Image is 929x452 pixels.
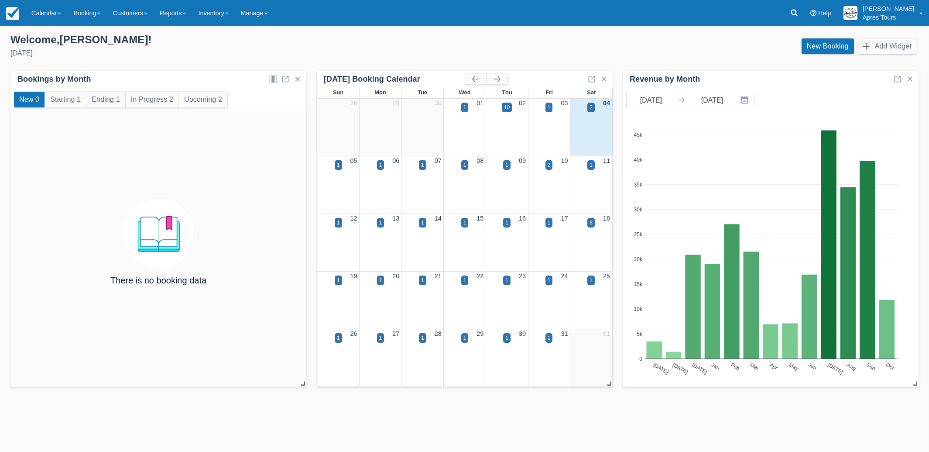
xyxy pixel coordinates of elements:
span: Sat [587,89,596,96]
a: 31 [561,330,568,337]
div: 1 [379,219,382,227]
a: 14 [435,215,442,222]
a: 29 [476,330,483,337]
img: booking.png [123,199,193,269]
a: 06 [392,157,399,164]
a: 26 [350,330,357,337]
span: Tue [418,89,427,96]
a: 18 [603,215,610,222]
div: [DATE] [10,48,458,59]
div: Bookings by Month [17,74,91,84]
span: Mon [374,89,386,96]
button: Interact with the calendar and add the check-in date for your trip. [737,92,754,108]
div: 1 [505,276,508,284]
a: 05 [350,157,357,164]
div: [DATE] Booking Calendar [324,74,465,84]
button: New 0 [14,92,45,107]
a: 15 [476,215,483,222]
span: Fri [545,89,553,96]
div: 1 [337,276,340,284]
a: 02 [519,100,526,107]
div: 2 [590,104,593,111]
span: Sun [333,89,343,96]
div: 1 [421,219,424,227]
img: A1 [843,6,857,20]
div: 1 [379,161,382,169]
a: 30 [435,100,442,107]
div: 1 [379,276,382,284]
a: 28 [350,100,357,107]
span: Help [818,10,831,17]
div: 1 [421,276,424,284]
div: 1 [463,104,466,111]
a: 23 [519,273,526,279]
div: Welcome , [PERSON_NAME] ! [10,33,458,46]
span: Wed [459,89,470,96]
button: Upcoming 2 [179,92,227,107]
a: 21 [435,273,442,279]
button: In Progress 2 [126,92,178,107]
a: 22 [476,273,483,279]
div: 1 [463,161,466,169]
a: 25 [603,273,610,279]
div: 1 [379,334,382,342]
button: Add Widget [857,38,917,54]
div: 1 [337,161,340,169]
input: Start Date [627,92,675,108]
a: 10 [561,157,568,164]
div: 1 [421,161,424,169]
div: 1 [505,219,508,227]
div: 1 [463,334,466,342]
a: 12 [350,215,357,222]
a: 11 [603,157,610,164]
button: Ending 1 [86,92,125,107]
div: 1 [505,161,508,169]
button: Starting 1 [45,92,86,107]
div: 1 [505,334,508,342]
i: Help [810,10,816,16]
div: 1 [463,276,466,284]
div: 10 [504,104,510,111]
p: [PERSON_NAME] [863,4,914,13]
a: 08 [476,157,483,164]
a: 04 [603,100,610,107]
div: 1 [548,334,551,342]
a: 28 [435,330,442,337]
a: 29 [392,100,399,107]
div: 1 [337,334,340,342]
a: 16 [519,215,526,222]
div: 1 [548,276,551,284]
a: 30 [519,330,526,337]
div: 1 [590,276,593,284]
a: 17 [561,215,568,222]
a: 09 [519,157,526,164]
div: 1 [590,161,593,169]
p: Apres Tours [863,13,914,22]
span: Thu [502,89,512,96]
div: 1 [548,104,551,111]
a: 20 [392,273,399,279]
a: 24 [561,273,568,279]
div: 8 [590,219,593,227]
a: 01 [476,100,483,107]
img: checkfront-main-nav-mini-logo.png [6,7,19,20]
a: 07 [435,157,442,164]
div: 1 [421,334,424,342]
a: 13 [392,215,399,222]
a: 19 [350,273,357,279]
a: 27 [392,330,399,337]
div: 1 [548,219,551,227]
a: 01 [603,330,610,337]
a: New Booking [802,38,854,54]
a: 03 [561,100,568,107]
div: 1 [463,219,466,227]
div: 1 [337,219,340,227]
input: End Date [688,92,737,108]
div: 2 [548,161,551,169]
div: Revenue by Month [630,74,700,84]
h4: There is no booking data [110,276,206,285]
